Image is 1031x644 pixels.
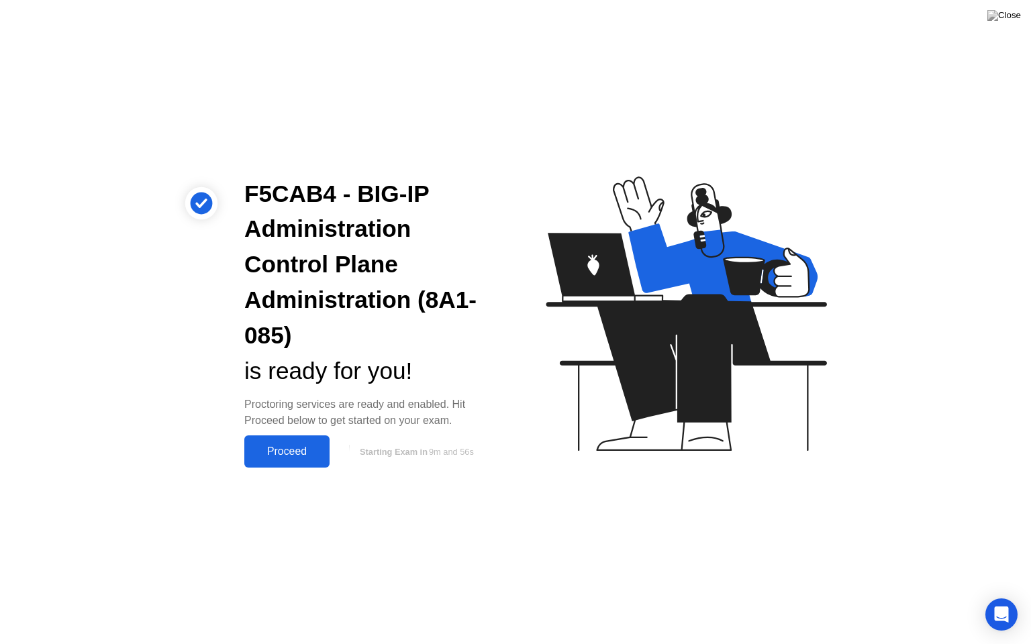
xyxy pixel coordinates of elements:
[244,435,330,468] button: Proceed
[244,396,494,429] div: Proctoring services are ready and enabled. Hit Proceed below to get started on your exam.
[244,176,494,354] div: F5CAB4 - BIG-IP Administration Control Plane Administration (8A1-085)
[985,598,1018,631] div: Open Intercom Messenger
[987,10,1021,21] img: Close
[244,354,494,389] div: is ready for you!
[429,447,474,457] span: 9m and 56s
[336,439,494,464] button: Starting Exam in9m and 56s
[248,445,326,458] div: Proceed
